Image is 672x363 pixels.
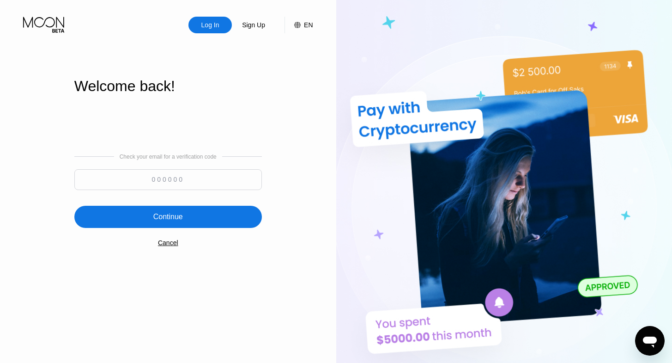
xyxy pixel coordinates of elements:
[635,326,665,356] iframe: Button to launch messaging window
[241,20,266,30] div: Sign Up
[74,169,262,190] input: 000000
[120,154,217,160] div: Check your email for a verification code
[304,21,313,29] div: EN
[158,239,178,246] div: Cancel
[285,17,313,33] div: EN
[188,17,232,33] div: Log In
[74,206,262,228] div: Continue
[200,20,220,30] div: Log In
[153,212,183,221] div: Continue
[74,78,262,95] div: Welcome back!
[232,17,275,33] div: Sign Up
